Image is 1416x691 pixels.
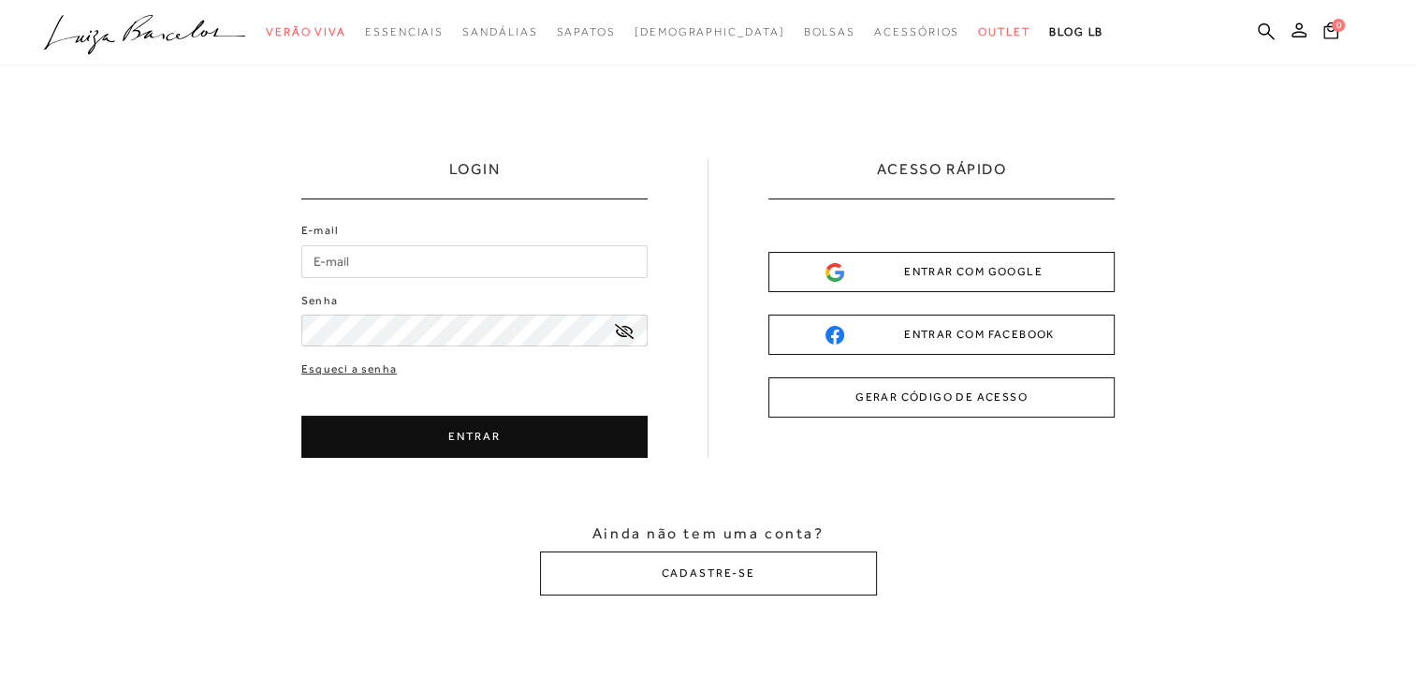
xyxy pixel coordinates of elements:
[825,262,1058,282] div: ENTRAR COM GOOGLE
[874,25,959,38] span: Acessórios
[635,15,785,50] a: noSubCategoriesText
[266,25,346,38] span: Verão Viva
[266,15,346,50] a: categoryNavScreenReaderText
[803,15,855,50] a: categoryNavScreenReaderText
[877,159,1007,198] h2: ACESSO RÁPIDO
[615,324,634,338] a: exibir senha
[556,15,615,50] a: categoryNavScreenReaderText
[1332,19,1345,32] span: 0
[365,25,444,38] span: Essenciais
[768,315,1115,355] button: ENTRAR COM FACEBOOK
[803,25,855,38] span: Bolsas
[556,25,615,38] span: Sapatos
[462,15,537,50] a: categoryNavScreenReaderText
[768,252,1115,292] button: ENTRAR COM GOOGLE
[978,25,1030,38] span: Outlet
[540,551,877,595] button: CADASTRE-SE
[301,360,397,378] a: Esqueci a senha
[462,25,537,38] span: Sandálias
[365,15,444,50] a: categoryNavScreenReaderText
[449,159,501,198] h1: LOGIN
[825,325,1058,345] div: ENTRAR COM FACEBOOK
[874,15,959,50] a: categoryNavScreenReaderText
[592,523,824,544] span: Ainda não tem uma conta?
[301,416,648,458] button: ENTRAR
[301,292,338,310] label: Senha
[1318,21,1344,46] button: 0
[301,245,648,278] input: E-mail
[978,15,1030,50] a: categoryNavScreenReaderText
[768,377,1115,418] button: GERAR CÓDIGO DE ACESSO
[1049,15,1103,50] a: BLOG LB
[1049,25,1103,38] span: BLOG LB
[635,25,785,38] span: [DEMOGRAPHIC_DATA]
[301,222,339,240] label: E-mail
